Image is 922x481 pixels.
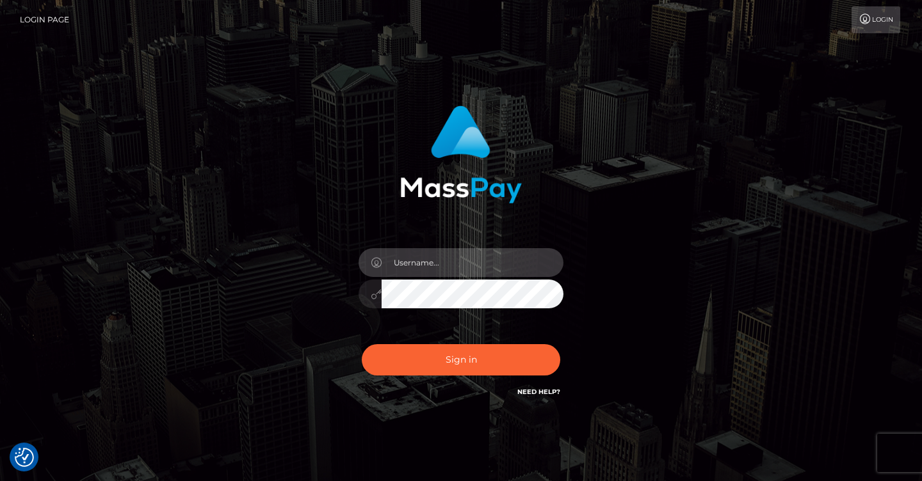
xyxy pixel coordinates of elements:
button: Sign in [362,344,560,375]
button: Consent Preferences [15,448,34,467]
a: Login Page [20,6,69,33]
img: Revisit consent button [15,448,34,467]
a: Need Help? [517,388,560,396]
a: Login [852,6,900,33]
input: Username... [382,248,563,277]
img: MassPay Login [400,106,522,203]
